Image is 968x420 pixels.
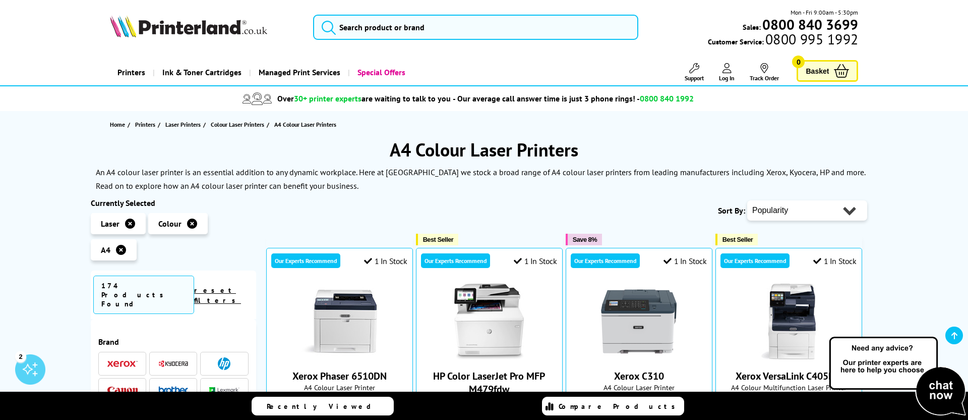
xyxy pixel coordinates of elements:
[101,245,110,255] span: A4
[416,234,459,245] button: Best Seller
[209,387,239,393] img: Lexmark
[158,357,189,370] a: Kyocera
[663,256,707,266] div: 1 In Stock
[792,56,805,68] span: 0
[158,219,181,229] span: Colour
[762,15,858,34] b: 0800 840 3699
[640,93,694,103] span: 0800 840 1992
[107,360,138,367] img: Xerox
[764,34,858,44] span: 0800 995 1992
[601,351,677,361] a: Xerox C310
[91,138,877,162] h1: A4 Colour Laser Printers
[559,402,681,411] span: Compare Products
[252,397,394,415] a: Recently Viewed
[715,234,758,245] button: Best Seller
[451,351,527,361] a: HP Color LaserJet Pro MFP M479fdw
[751,284,826,359] img: Xerox VersaLink C405DN
[708,34,858,46] span: Customer Service:
[165,119,201,130] span: Laser Printers
[15,351,26,362] div: 2
[433,370,545,396] a: HP Color LaserJet Pro MFP M479fdw
[135,119,158,130] a: Printers
[110,15,267,37] img: Printerland Logo
[421,253,490,268] div: Our Experts Recommend
[158,386,189,393] img: Brother
[165,119,203,130] a: Laser Printers
[761,20,858,29] a: 0800 840 3699
[194,286,241,305] a: reset filters
[107,357,138,370] a: Xerox
[719,63,735,82] a: Log In
[453,93,694,103] span: - Our average call answer time is just 3 phone rings! -
[571,253,640,268] div: Our Experts Recommend
[93,276,194,314] span: 174 Products Found
[153,60,249,85] a: Ink & Toner Cartridges
[720,253,790,268] div: Our Experts Recommend
[451,284,527,359] img: HP Color LaserJet Pro MFP M479fdw
[211,119,264,130] span: Colour Laser Printers
[209,357,239,370] a: HP
[158,360,189,367] img: Kyocera
[751,351,826,361] a: Xerox VersaLink C405DN
[209,384,239,396] a: Lexmark
[274,121,336,128] span: A4 Colour Laser Printers
[542,397,684,415] a: Compare Products
[685,74,704,82] span: Support
[96,167,865,191] p: An A4 colour laser printer is an essential addition to any dynamic workplace. Here at [GEOGRAPHIC...
[110,60,153,85] a: Printers
[721,383,857,392] span: A4 Colour Multifunction Laser Printer
[722,236,753,243] span: Best Seller
[566,234,602,245] button: Save 8%
[294,93,361,103] span: 30+ printer experts
[211,119,267,130] a: Colour Laser Printers
[719,74,735,82] span: Log In
[301,351,377,361] a: Xerox Phaser 6510DN
[743,22,761,32] span: Sales:
[685,63,704,82] a: Support
[573,236,597,243] span: Save 8%
[601,284,677,359] img: Xerox C310
[292,370,387,383] a: Xerox Phaser 6510DN
[827,335,968,418] img: Open Live Chat window
[718,205,745,216] span: Sort By:
[271,253,340,268] div: Our Experts Recommend
[301,284,377,359] img: Xerox Phaser 6510DN
[267,402,381,411] span: Recently Viewed
[272,383,407,392] span: A4 Colour Laser Printer
[736,370,841,383] a: Xerox VersaLink C405DN
[98,337,249,347] span: Brand
[162,60,241,85] span: Ink & Toner Cartridges
[750,63,779,82] a: Track Order
[135,119,155,130] span: Printers
[107,384,138,396] a: Canon
[158,384,189,396] a: Brother
[249,60,348,85] a: Managed Print Services
[614,370,664,383] a: Xerox C310
[91,198,256,208] div: Currently Selected
[277,93,451,103] span: Over are waiting to talk to you
[797,60,858,82] a: Basket 0
[423,236,454,243] span: Best Seller
[571,383,707,392] span: A4 Colour Laser Printer
[107,387,138,393] img: Canon
[218,357,230,370] img: HP
[514,256,557,266] div: 1 In Stock
[813,256,857,266] div: 1 In Stock
[313,15,638,40] input: Search product or brand
[364,256,407,266] div: 1 In Stock
[806,64,829,78] span: Basket
[110,119,128,130] a: Home
[791,8,858,17] span: Mon - Fri 9:00am - 5:30pm
[348,60,413,85] a: Special Offers
[110,15,300,39] a: Printerland Logo
[101,219,119,229] span: Laser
